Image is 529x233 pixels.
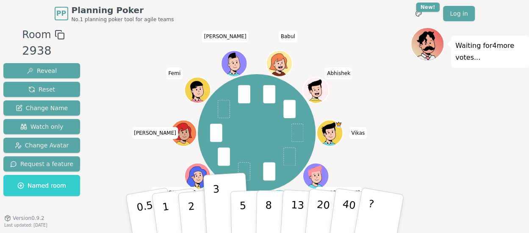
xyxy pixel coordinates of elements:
[4,223,47,227] span: Last updated: [DATE]
[325,67,352,79] span: Click to change your name
[4,215,44,222] button: Version0.9.2
[16,104,68,112] span: Change Name
[10,160,73,168] span: Request a feature
[3,119,80,134] button: Watch only
[335,121,342,127] span: Vikas is the host
[15,141,69,150] span: Change Avatar
[28,85,55,94] span: Reset
[3,100,80,116] button: Change Name
[13,215,44,222] span: Version 0.9.2
[151,187,198,199] span: Click to change your name
[3,138,80,153] button: Change Avatar
[411,6,426,21] button: New!
[349,127,367,139] span: Click to change your name
[56,8,66,19] span: PP
[279,31,297,42] span: Click to change your name
[3,63,80,78] button: Reveal
[202,31,249,42] span: Click to change your name
[22,42,64,60] div: 2938
[3,175,80,196] button: Named room
[72,16,174,23] span: No.1 planning poker tool for agile teams
[27,67,57,75] span: Reveal
[443,6,474,21] a: Log in
[132,127,178,139] span: Click to change your name
[212,183,222,229] p: 3
[416,3,440,12] div: New!
[316,187,362,199] span: Click to change your name
[72,4,174,16] span: Planning Poker
[3,82,80,97] button: Reset
[17,181,66,190] span: Named room
[22,27,51,42] span: Room
[166,67,183,79] span: Click to change your name
[20,122,64,131] span: Watch only
[55,4,174,23] a: PPPlanning PokerNo.1 planning poker tool for agile teams
[455,40,525,64] p: Waiting for 4 more votes...
[3,156,80,172] button: Request a feature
